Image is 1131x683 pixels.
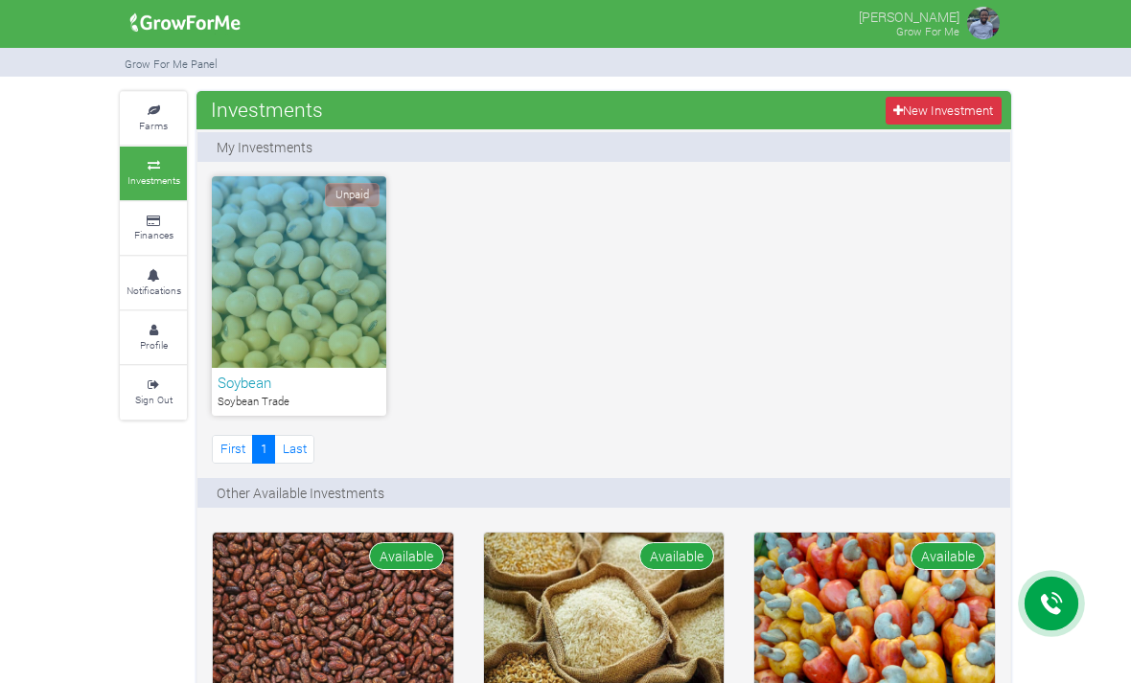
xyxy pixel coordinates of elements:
[325,183,380,207] span: Unpaid
[911,542,985,570] span: Available
[212,435,314,463] nav: Page Navigation
[120,147,187,199] a: Investments
[859,4,959,27] p: [PERSON_NAME]
[120,92,187,145] a: Farms
[886,97,1002,125] a: New Investment
[218,394,381,410] p: Soybean Trade
[218,374,381,391] h6: Soybean
[127,284,181,297] small: Notifications
[124,4,247,42] img: growforme image
[127,173,180,187] small: Investments
[274,435,314,463] a: Last
[206,90,328,128] span: Investments
[120,257,187,309] a: Notifications
[134,228,173,241] small: Finances
[120,202,187,255] a: Finances
[125,57,218,71] small: Grow For Me Panel
[252,435,275,463] a: 1
[212,435,253,463] a: First
[135,393,173,406] small: Sign Out
[217,137,312,157] p: My Investments
[639,542,714,570] span: Available
[139,119,168,132] small: Farms
[120,311,187,364] a: Profile
[369,542,444,570] span: Available
[896,24,959,38] small: Grow For Me
[217,483,384,503] p: Other Available Investments
[964,4,1003,42] img: growforme image
[212,176,386,416] a: Unpaid Soybean Soybean Trade
[120,366,187,419] a: Sign Out
[140,338,168,352] small: Profile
